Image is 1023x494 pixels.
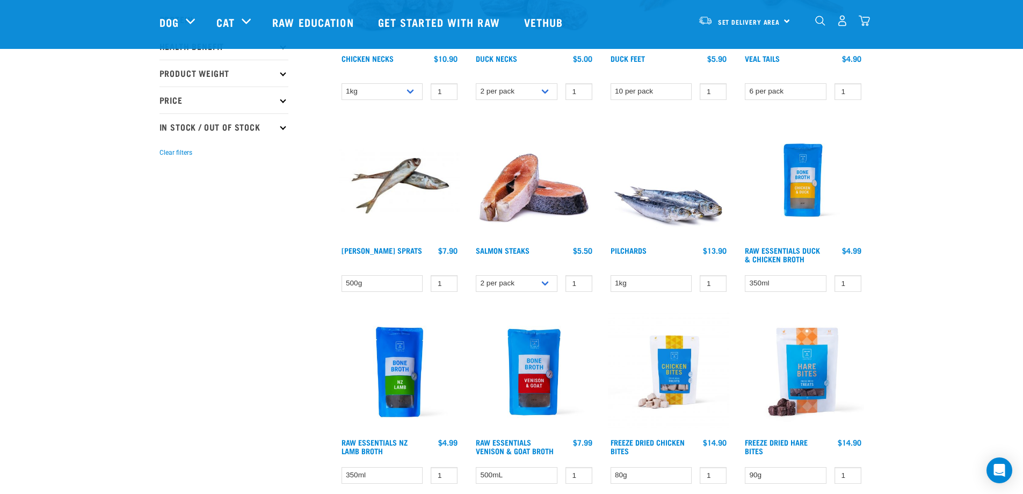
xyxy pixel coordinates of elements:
a: Get started with Raw [367,1,513,44]
p: Price [159,87,288,113]
a: Raw Essentials Venison & Goat Broth [476,440,554,453]
a: Salmon Steaks [476,248,529,252]
a: Pilchards [611,248,647,252]
a: Veal Tails [745,56,780,60]
img: user.png [837,15,848,26]
div: $5.00 [573,54,592,63]
img: Raw Essentials Venison Goat Novel Protein Hypoallergenic Bone Broth Cats & Dogs [473,311,595,433]
div: $14.90 [703,438,727,447]
div: $7.90 [438,246,458,255]
img: home-icon@2x.png [859,15,870,26]
a: Freeze Dried Chicken Bites [611,440,685,453]
div: $4.90 [842,54,861,63]
a: Duck Feet [611,56,645,60]
a: Duck Necks [476,56,517,60]
a: Raw Essentials NZ Lamb Broth [342,440,408,453]
a: Raw Education [262,1,367,44]
div: $4.99 [438,438,458,447]
div: $4.99 [842,246,861,255]
img: Four Whole Pilchards [608,119,730,241]
input: 1 [565,83,592,100]
input: 1 [565,275,592,292]
input: 1 [835,467,861,484]
div: $5.90 [707,54,727,63]
input: 1 [431,83,458,100]
button: Clear filters [159,148,192,157]
span: Set Delivery Area [718,20,780,24]
a: [PERSON_NAME] Sprats [342,248,422,252]
a: Chicken Necks [342,56,394,60]
input: 1 [835,83,861,100]
img: Jack Mackarel Sparts Raw Fish For Dogs [339,119,461,241]
input: 1 [565,467,592,484]
p: Product Weight [159,60,288,87]
div: Open Intercom Messenger [986,457,1012,483]
a: Dog [159,14,179,30]
img: van-moving.png [698,16,713,25]
a: Vethub [513,1,577,44]
img: home-icon-1@2x.png [815,16,825,26]
img: 1148 Salmon Steaks 01 [473,119,595,241]
p: In Stock / Out Of Stock [159,113,288,140]
img: Raw Essentials New Zealand Lamb Bone Broth For Cats & Dogs [339,311,461,433]
input: 1 [700,83,727,100]
div: $14.90 [838,438,861,447]
div: $13.90 [703,246,727,255]
div: $10.90 [434,54,458,63]
input: 1 [431,275,458,292]
input: 1 [835,275,861,292]
img: RE Product Shoot 2023 Nov8793 1 [742,119,864,241]
input: 1 [431,467,458,484]
a: Raw Essentials Duck & Chicken Broth [745,248,820,261]
img: Raw Essentials Freeze Dried Hare Bites [742,311,864,433]
a: Freeze Dried Hare Bites [745,440,808,453]
div: $7.99 [573,438,592,447]
img: RE Product Shoot 2023 Nov8581 [608,311,730,433]
input: 1 [700,467,727,484]
input: 1 [700,275,727,292]
div: $5.50 [573,246,592,255]
a: Cat [216,14,235,30]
